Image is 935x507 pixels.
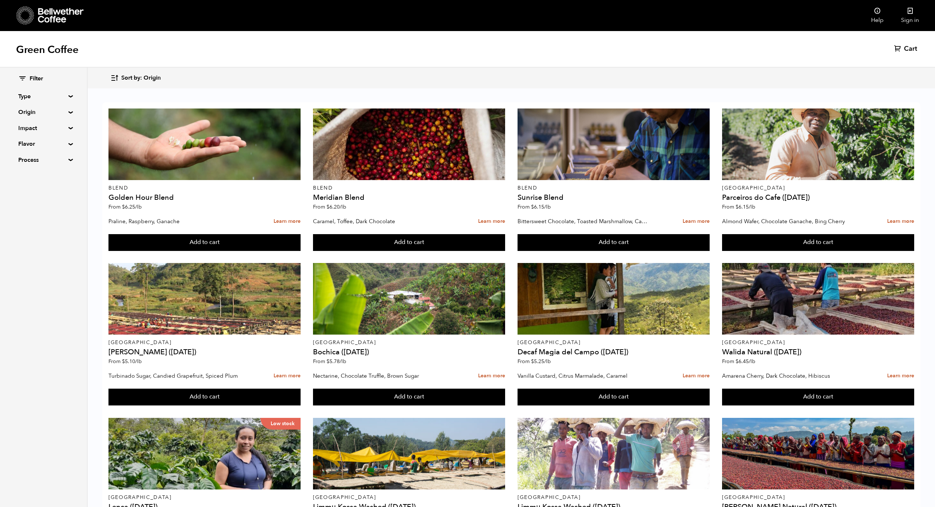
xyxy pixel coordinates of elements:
[722,495,914,500] p: [GEOGRAPHIC_DATA]
[313,495,505,500] p: [GEOGRAPHIC_DATA]
[110,69,161,87] button: Sort by: Origin
[327,203,329,210] span: $
[531,358,534,365] span: $
[274,214,301,229] a: Learn more
[122,358,125,365] span: $
[274,368,301,384] a: Learn more
[135,203,142,210] span: /lb
[722,358,755,365] span: From
[722,203,755,210] span: From
[722,186,914,191] p: [GEOGRAPHIC_DATA]
[736,203,755,210] bdi: 6.15
[18,156,69,164] summary: Process
[478,214,505,229] a: Learn more
[327,203,346,210] bdi: 6.20
[736,358,739,365] span: $
[904,45,917,53] span: Cart
[108,348,301,356] h4: [PERSON_NAME] ([DATE])
[749,203,755,210] span: /lb
[108,358,142,365] span: From
[18,140,69,148] summary: Flavor
[683,368,710,384] a: Learn more
[518,358,551,365] span: From
[313,186,505,191] p: Blend
[722,216,853,227] p: Almond Wafer, Chocolate Ganache, Bing Cherry
[518,186,710,191] p: Blend
[122,203,142,210] bdi: 6.25
[722,194,914,201] h4: Parceiros do Cafe ([DATE])
[121,74,161,82] span: Sort by: Origin
[18,124,69,133] summary: Impact
[108,186,301,191] p: Blend
[518,389,710,405] button: Add to cart
[340,203,346,210] span: /lb
[531,203,534,210] span: $
[327,358,346,365] bdi: 5.78
[722,370,853,381] p: Amarena Cherry, Dark Chocolate, Hibiscus
[313,194,505,201] h4: Meridian Blend
[108,194,301,201] h4: Golden Hour Blend
[478,368,505,384] a: Learn more
[313,216,444,227] p: Caramel, Toffee, Dark Chocolate
[327,358,329,365] span: $
[30,75,43,83] span: Filter
[340,358,346,365] span: /lb
[16,43,79,56] h1: Green Coffee
[108,234,301,251] button: Add to cart
[108,203,142,210] span: From
[722,389,914,405] button: Add to cart
[518,370,648,381] p: Vanilla Custard, Citrus Marmalade, Caramel
[108,389,301,405] button: Add to cart
[18,108,69,117] summary: Origin
[108,370,239,381] p: Turbinado Sugar, Candied Grapefruit, Spiced Plum
[518,348,710,356] h4: Decaf Magia del Campo ([DATE])
[518,194,710,201] h4: Sunrise Blend
[18,92,69,101] summary: Type
[544,358,551,365] span: /lb
[122,203,125,210] span: $
[736,203,739,210] span: $
[887,214,914,229] a: Learn more
[722,348,914,356] h4: Walida Natural ([DATE])
[108,418,301,489] a: Low stock
[531,203,551,210] bdi: 6.15
[122,358,142,365] bdi: 5.10
[313,358,346,365] span: From
[531,358,551,365] bdi: 5.25
[722,340,914,345] p: [GEOGRAPHIC_DATA]
[683,214,710,229] a: Learn more
[518,234,710,251] button: Add to cart
[544,203,551,210] span: /lb
[722,234,914,251] button: Add to cart
[135,358,142,365] span: /lb
[894,45,919,53] a: Cart
[260,418,301,430] p: Low stock
[749,358,755,365] span: /lb
[518,216,648,227] p: Bittersweet Chocolate, Toasted Marshmallow, Candied Orange, Praline
[887,368,914,384] a: Learn more
[313,234,505,251] button: Add to cart
[108,495,301,500] p: [GEOGRAPHIC_DATA]
[313,340,505,345] p: [GEOGRAPHIC_DATA]
[108,216,239,227] p: Praline, Raspberry, Ganache
[518,203,551,210] span: From
[108,340,301,345] p: [GEOGRAPHIC_DATA]
[313,203,346,210] span: From
[313,370,444,381] p: Nectarine, Chocolate Truffle, Brown Sugar
[313,348,505,356] h4: Bochica ([DATE])
[313,389,505,405] button: Add to cart
[736,358,755,365] bdi: 6.45
[518,495,710,500] p: [GEOGRAPHIC_DATA]
[518,340,710,345] p: [GEOGRAPHIC_DATA]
